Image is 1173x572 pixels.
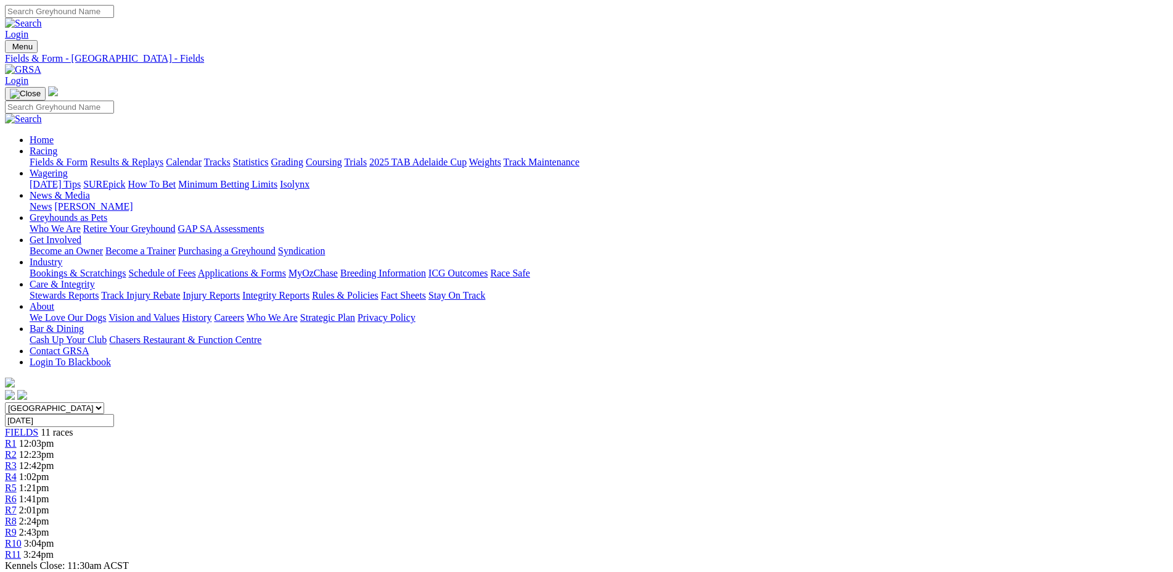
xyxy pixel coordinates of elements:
[30,190,90,201] a: News & Media
[5,75,28,86] a: Login
[5,53,1168,64] div: Fields & Form - [GEOGRAPHIC_DATA] - Fields
[178,179,277,189] a: Minimum Betting Limits
[30,246,1168,257] div: Get Involved
[5,414,114,427] input: Select date
[5,505,17,515] a: R7
[278,246,325,256] a: Syndication
[30,346,89,356] a: Contact GRSA
[30,334,107,345] a: Cash Up Your Club
[19,460,54,471] span: 12:42pm
[30,312,106,323] a: We Love Our Dogs
[5,87,46,101] button: Toggle navigation
[108,312,179,323] a: Vision and Values
[48,86,58,96] img: logo-grsa-white.png
[12,42,33,51] span: Menu
[30,223,1168,234] div: Greyhounds as Pets
[247,312,298,323] a: Who We Are
[19,483,49,493] span: 1:21pm
[19,494,49,504] span: 1:41pm
[30,279,95,289] a: Care & Integrity
[30,135,54,145] a: Home
[233,157,269,167] a: Statistics
[242,290,309,301] a: Integrity Reports
[469,157,501,167] a: Weights
[178,223,264,234] a: GAP SA Assessments
[30,157,1168,168] div: Racing
[128,179,176,189] a: How To Bet
[30,334,1168,346] div: Bar & Dining
[5,427,38,437] a: FIELDS
[5,471,17,482] a: R4
[30,168,68,178] a: Wagering
[19,505,49,515] span: 2:01pm
[30,290,99,301] a: Stewards Reports
[5,560,129,571] span: Kennels Close: 11:30am ACST
[288,268,338,278] a: MyOzChase
[19,471,49,482] span: 1:02pm
[182,312,211,323] a: History
[5,527,17,537] span: R9
[30,179,1168,190] div: Wagering
[166,157,202,167] a: Calendar
[30,212,107,223] a: Greyhounds as Pets
[90,157,163,167] a: Results & Replays
[204,157,231,167] a: Tracks
[381,290,426,301] a: Fact Sheets
[5,516,17,526] a: R8
[312,290,378,301] a: Rules & Policies
[17,390,27,400] img: twitter.svg
[306,157,342,167] a: Coursing
[5,64,41,75] img: GRSA
[214,312,244,323] a: Careers
[5,483,17,493] a: R5
[83,179,125,189] a: SUREpick
[5,438,17,449] span: R1
[182,290,240,301] a: Injury Reports
[30,157,88,167] a: Fields & Form
[41,427,73,437] span: 11 races
[105,246,176,256] a: Become a Trainer
[30,234,81,245] a: Get Involved
[198,268,286,278] a: Applications & Forms
[428,290,485,301] a: Stay On Track
[128,268,195,278] a: Schedule of Fees
[101,290,180,301] a: Track Injury Rebate
[5,40,38,53] button: Toggle navigation
[490,268,529,278] a: Race Safe
[428,268,488,278] a: ICG Outcomes
[30,223,81,234] a: Who We Are
[5,29,28,39] a: Login
[30,268,1168,279] div: Industry
[280,179,309,189] a: Isolynx
[19,438,54,449] span: 12:03pm
[5,101,114,114] input: Search
[30,201,52,212] a: News
[344,157,367,167] a: Trials
[30,246,103,256] a: Become an Owner
[5,449,17,460] a: R2
[83,223,176,234] a: Retire Your Greyhound
[30,301,54,312] a: About
[369,157,467,167] a: 2025 TAB Adelaide Cup
[30,179,81,189] a: [DATE] Tips
[300,312,355,323] a: Strategic Plan
[5,538,22,549] a: R10
[19,449,54,460] span: 12:23pm
[5,549,21,560] a: R11
[54,201,133,212] a: [PERSON_NAME]
[30,257,62,267] a: Industry
[5,494,17,504] a: R6
[5,390,15,400] img: facebook.svg
[30,312,1168,323] div: About
[19,527,49,537] span: 2:43pm
[30,290,1168,301] div: Care & Integrity
[358,312,415,323] a: Privacy Policy
[5,460,17,471] a: R3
